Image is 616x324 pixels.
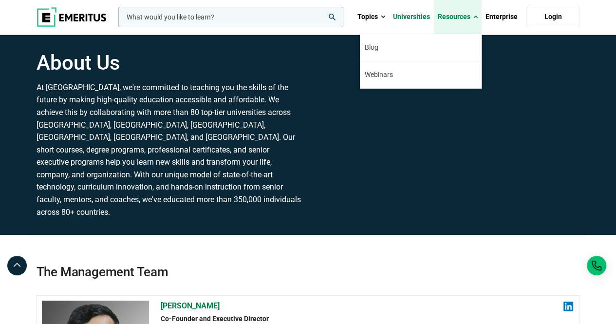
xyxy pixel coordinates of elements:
[118,7,343,27] input: woocommerce-product-search-field-0
[526,7,580,27] a: Login
[161,314,574,324] h2: Co-Founder and Executive Director
[37,81,302,219] p: At [GEOGRAPHIC_DATA], we're committed to teaching you the skills of the future by making high-qua...
[37,235,580,281] h2: The Management Team
[360,61,482,88] a: Webinars
[563,302,573,311] img: linkedin.png
[314,64,580,217] iframe: YouTube video player
[360,34,482,61] a: Blog
[37,51,302,75] h1: About Us
[161,301,574,311] h2: [PERSON_NAME]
